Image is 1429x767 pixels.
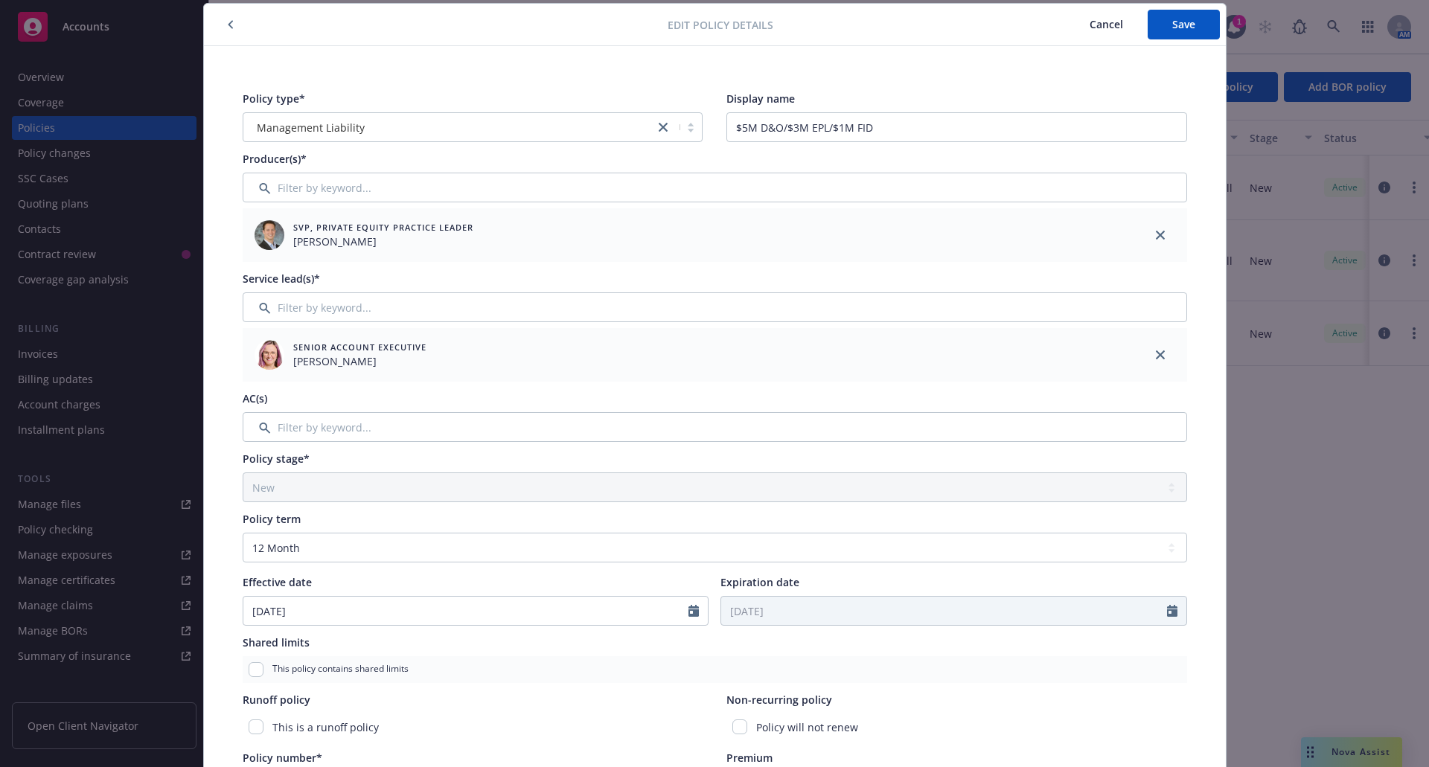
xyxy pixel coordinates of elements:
[726,693,832,707] span: Non-recurring policy
[243,693,310,707] span: Runoff policy
[243,412,1187,442] input: Filter by keyword...
[1148,10,1220,39] button: Save
[255,220,284,250] img: employee photo
[243,575,312,589] span: Effective date
[726,713,1187,741] div: Policy will not renew
[1172,17,1195,31] span: Save
[668,17,773,33] span: Edit policy details
[1065,10,1148,39] button: Cancel
[293,353,426,369] span: [PERSON_NAME]
[726,92,795,106] span: Display name
[688,605,699,617] svg: Calendar
[243,292,1187,322] input: Filter by keyword...
[243,656,1187,683] div: This policy contains shared limits
[1167,605,1177,617] svg: Calendar
[243,452,310,466] span: Policy stage*
[1151,346,1169,364] a: close
[243,635,310,649] span: Shared limits
[243,713,703,741] div: This is a runoff policy
[293,341,426,353] span: Senior Account Executive
[243,152,307,166] span: Producer(s)*
[720,575,799,589] span: Expiration date
[721,597,1167,625] input: MM/DD/YYYY
[654,118,672,136] a: close
[243,512,301,526] span: Policy term
[243,92,305,106] span: Policy type*
[1151,226,1169,244] a: close
[1090,17,1123,31] span: Cancel
[243,597,689,625] input: MM/DD/YYYY
[243,391,267,405] span: AC(s)
[243,272,320,286] span: Service lead(s)*
[251,120,648,135] span: Management Liability
[255,340,284,370] img: employee photo
[293,234,473,249] span: [PERSON_NAME]
[726,751,773,765] span: Premium
[257,120,365,135] span: Management Liability
[243,173,1187,202] input: Filter by keyword...
[293,221,473,234] span: SVP, Private Equity Practice Leader
[243,751,322,765] span: Policy number*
